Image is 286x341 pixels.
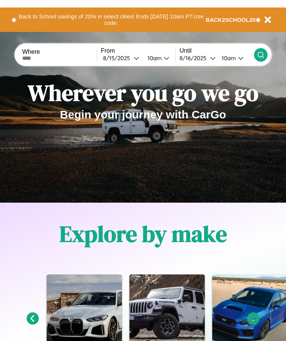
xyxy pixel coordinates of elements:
b: BACK2SCHOOL20 [206,17,256,23]
label: Where [22,48,97,55]
button: Back to School savings of 20% in select cities! Ends [DATE] 10am PT.Use code: [17,11,206,28]
div: 8 / 16 / 2025 [180,55,210,62]
div: 8 / 15 / 2025 [103,55,134,62]
label: From [101,47,175,54]
button: 10am [216,54,254,62]
div: 10am [218,55,238,62]
label: Until [180,47,254,54]
button: 8/15/2025 [101,54,141,62]
div: 10am [144,55,164,62]
h1: Explore by make [59,218,227,249]
button: 10am [141,54,175,62]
